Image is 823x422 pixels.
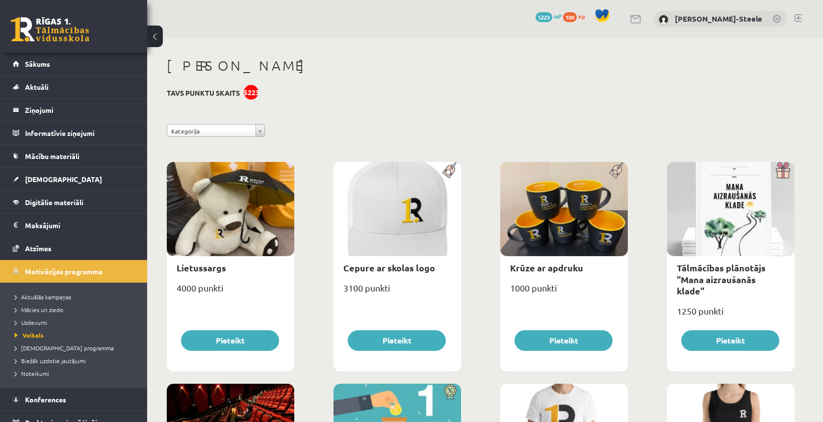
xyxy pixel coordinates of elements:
span: xp [578,12,585,20]
span: Digitālie materiāli [25,198,83,207]
img: Populāra prece [606,162,628,179]
a: Konferences [13,388,135,411]
a: Sākums [13,53,135,75]
img: Ēriks Jurģis Zuments-Steele [659,15,669,25]
button: Pieteikt [514,330,613,351]
button: Pieteikt [348,330,446,351]
div: 1000 punkti [500,280,628,304]
legend: Ziņojumi [25,99,135,121]
span: Motivācijas programma [25,267,103,276]
a: [DEMOGRAPHIC_DATA] programma [15,343,137,352]
img: Populāra prece [439,162,461,179]
span: [DEMOGRAPHIC_DATA] [25,175,102,184]
a: 100 xp [563,12,590,20]
a: Maksājumi [13,214,135,237]
a: Cepure ar skolas logo [343,262,435,273]
a: Motivācijas programma [13,260,135,283]
span: Atzīmes [25,244,51,253]
span: Noteikumi [15,369,49,377]
h3: Tavs punktu skaits [167,89,240,97]
a: Aktuālās kampaņas [15,292,137,301]
a: Lietussargs [177,262,226,273]
a: Krūze ar apdruku [510,262,583,273]
a: Mācību materiāli [13,145,135,167]
button: Pieteikt [181,330,279,351]
a: [DEMOGRAPHIC_DATA] [13,168,135,190]
div: 1250 punkti [667,303,795,327]
span: Sākums [25,59,50,68]
span: Kategorija [171,125,252,137]
span: mP [554,12,562,20]
a: Tālmācības plānotājs "Mana aizraušanās klade" [677,262,766,296]
span: Veikals [15,331,44,339]
span: 100 [563,12,577,22]
a: Informatīvie ziņojumi [13,122,135,144]
span: 5223 [536,12,552,22]
legend: Informatīvie ziņojumi [25,122,135,144]
div: 3100 punkti [334,280,461,304]
span: [DEMOGRAPHIC_DATA] programma [15,344,114,352]
a: Ziņojumi [13,99,135,121]
a: Rīgas 1. Tālmācības vidusskola [11,17,89,42]
img: Atlaide [439,384,461,400]
a: 5223 mP [536,12,562,20]
a: Kategorija [167,124,265,137]
a: Digitālie materiāli [13,191,135,213]
a: Mācies un ziedo [15,305,137,314]
div: 4000 punkti [167,280,294,304]
h1: [PERSON_NAME] [167,57,795,74]
span: Aktuālās kampaņas [15,293,71,301]
a: Aktuāli [13,76,135,98]
span: Mācību materiāli [25,152,79,160]
span: Konferences [25,395,66,404]
a: Biežāk uzdotie jautājumi [15,356,137,365]
img: Dāvana ar pārsteigumu [772,162,795,179]
a: Noteikumi [15,369,137,378]
div: 5223 [244,85,258,100]
span: Aktuāli [25,82,49,91]
a: Atzīmes [13,237,135,260]
a: Uzdevumi [15,318,137,327]
span: Uzdevumi [15,318,47,326]
button: Pieteikt [681,330,779,351]
legend: Maksājumi [25,214,135,237]
a: Veikals [15,331,137,340]
span: Biežāk uzdotie jautājumi [15,357,86,365]
span: Mācies un ziedo [15,306,63,314]
a: [PERSON_NAME]-Steele [675,14,762,24]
